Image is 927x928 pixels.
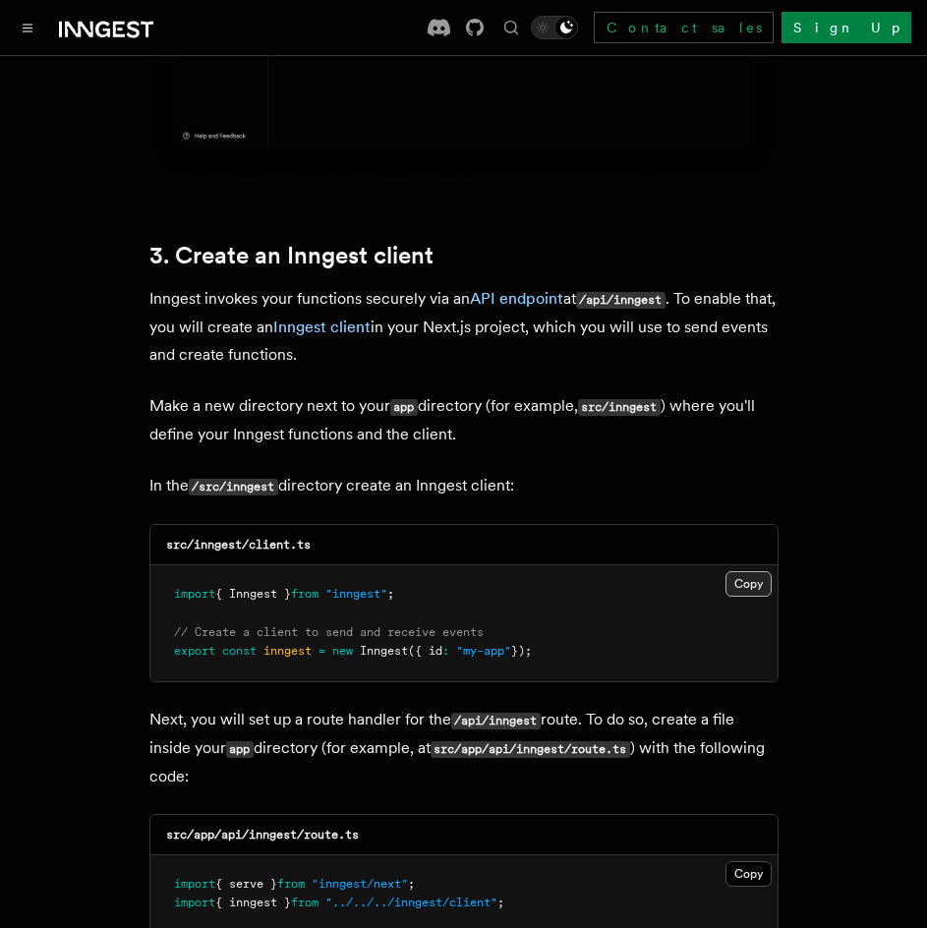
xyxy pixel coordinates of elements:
[578,399,661,416] code: src/inngest
[174,644,215,658] span: export
[149,706,779,790] p: Next, you will set up a route handler for the route. To do so, create a file inside your director...
[390,399,418,416] code: app
[499,16,523,39] button: Find something...
[166,538,311,551] code: src/inngest/client.ts
[408,877,415,891] span: ;
[497,896,504,909] span: ;
[312,877,408,891] span: "inngest/next"
[174,896,215,909] span: import
[456,644,511,658] span: "my-app"
[222,644,257,658] span: const
[531,16,578,39] button: Toggle dark mode
[408,644,442,658] span: ({ id
[263,644,312,658] span: inngest
[332,644,353,658] span: new
[215,896,291,909] span: { inngest }
[511,644,532,658] span: });
[451,713,541,729] code: /api/inngest
[174,877,215,891] span: import
[273,318,371,336] a: Inngest client
[442,644,449,658] span: :
[360,644,408,658] span: Inngest
[782,12,911,43] a: Sign Up
[149,392,779,448] p: Make a new directory next to your directory (for example, ) where you'll define your Inngest func...
[325,896,497,909] span: "../../../inngest/client"
[725,571,772,597] button: Copy
[277,877,305,891] span: from
[470,289,563,308] a: API endpoint
[594,12,774,43] a: Contact sales
[226,741,254,758] code: app
[174,625,484,639] span: // Create a client to send and receive events
[387,587,394,601] span: ;
[215,877,277,891] span: { serve }
[215,587,291,601] span: { Inngest }
[174,587,215,601] span: import
[16,16,39,39] button: Toggle navigation
[166,828,359,841] code: src/app/api/inngest/route.ts
[431,741,630,758] code: src/app/api/inngest/route.ts
[149,242,434,269] a: 3. Create an Inngest client
[325,587,387,601] span: "inngest"
[576,292,666,309] code: /api/inngest
[291,587,319,601] span: from
[149,472,779,500] p: In the directory create an Inngest client:
[725,861,772,887] button: Copy
[149,285,779,369] p: Inngest invokes your functions securely via an at . To enable that, you will create an in your Ne...
[189,479,278,495] code: /src/inngest
[319,644,325,658] span: =
[291,896,319,909] span: from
